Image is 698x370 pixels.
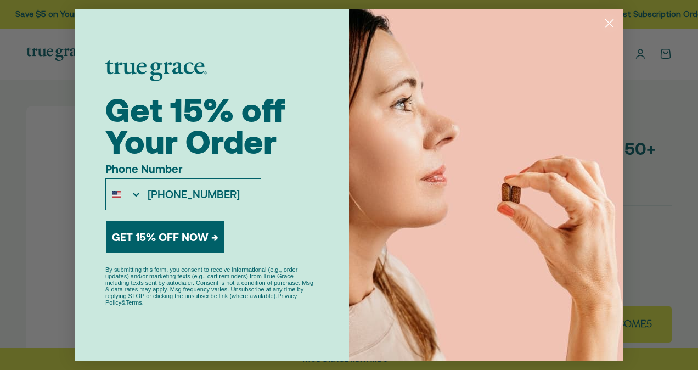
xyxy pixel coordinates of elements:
[142,179,261,210] input: Phone Number
[105,293,297,306] a: Privacy Policy
[105,162,261,178] label: Phone Number
[112,190,121,199] img: United States
[600,14,619,33] button: Close dialog
[126,299,142,306] a: Terms
[106,221,224,253] button: GET 15% OFF NOW →
[105,266,318,306] p: By submitting this form, you consent to receive informational (e.g., order updates) and/or market...
[105,91,285,161] span: Get 15% off Your Order
[105,60,207,81] img: logo placeholder
[349,9,623,361] img: 43605a6c-e687-496b-9994-e909f8c820d7.jpeg
[106,179,142,210] button: Search Countries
